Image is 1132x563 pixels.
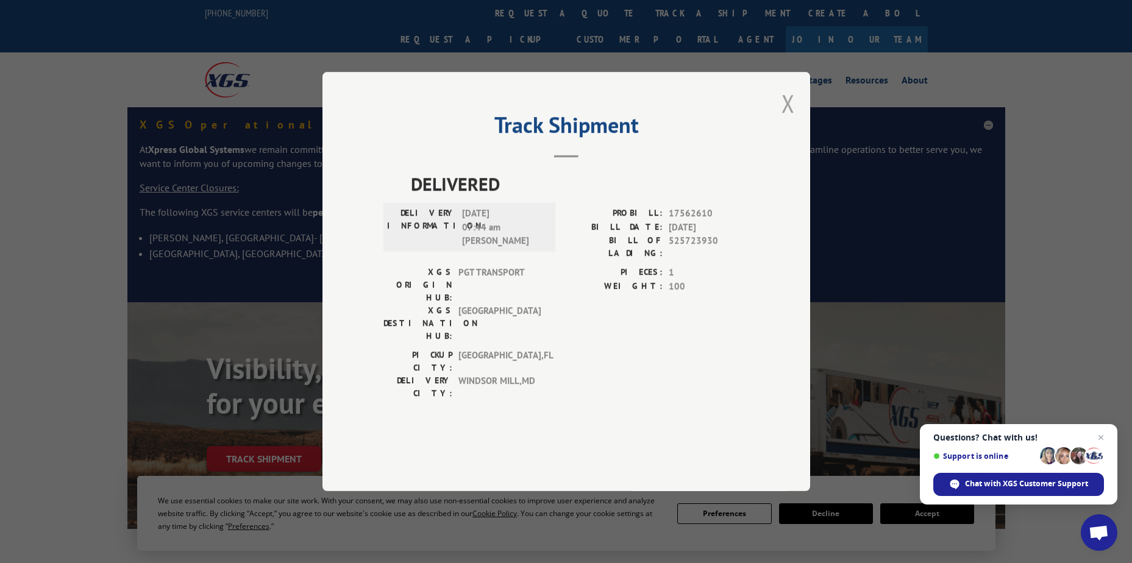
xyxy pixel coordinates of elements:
span: 1 [669,266,749,280]
span: [GEOGRAPHIC_DATA] , FL [458,349,541,374]
span: 17562610 [669,207,749,221]
span: WINDSOR MILL , MD [458,374,541,400]
label: XGS DESTINATION HUB: [383,304,452,342]
span: DELIVERED [411,170,749,197]
label: WEIGHT: [566,280,663,294]
label: PIECES: [566,266,663,280]
label: PROBILL: [566,207,663,221]
span: 100 [669,280,749,294]
label: PICKUP CITY: [383,349,452,374]
label: XGS ORIGIN HUB: [383,266,452,304]
span: Chat with XGS Customer Support [965,478,1088,489]
span: 525723930 [669,234,749,260]
span: Questions? Chat with us! [933,433,1104,442]
a: Open chat [1081,514,1117,551]
span: [DATE] [669,221,749,235]
label: BILL DATE: [566,221,663,235]
label: BILL OF LADING: [566,234,663,260]
label: DELIVERY CITY: [383,374,452,400]
span: PGT TRANSPORT [458,266,541,304]
span: Support is online [933,451,1036,461]
button: Close modal [781,87,795,119]
label: DELIVERY INFORMATION: [387,207,456,248]
span: Chat with XGS Customer Support [933,473,1104,496]
span: [DATE] 07:44 am [PERSON_NAME] [462,207,544,248]
span: [GEOGRAPHIC_DATA] [458,304,541,342]
h2: Track Shipment [383,116,749,140]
